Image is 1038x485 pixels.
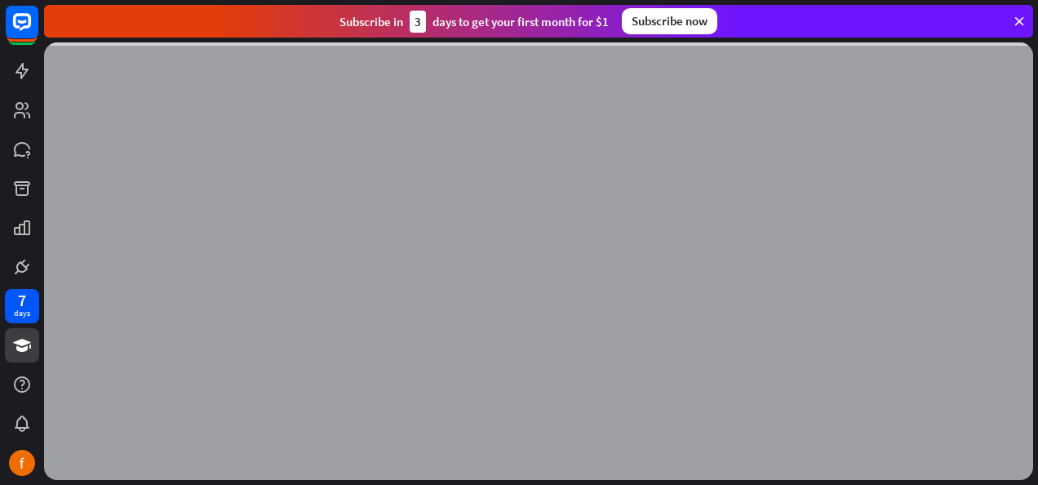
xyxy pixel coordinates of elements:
[18,293,26,308] div: 7
[5,289,39,323] a: 7 days
[14,308,30,319] div: days
[410,11,426,33] div: 3
[622,8,717,34] div: Subscribe now
[339,11,609,33] div: Subscribe in days to get your first month for $1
